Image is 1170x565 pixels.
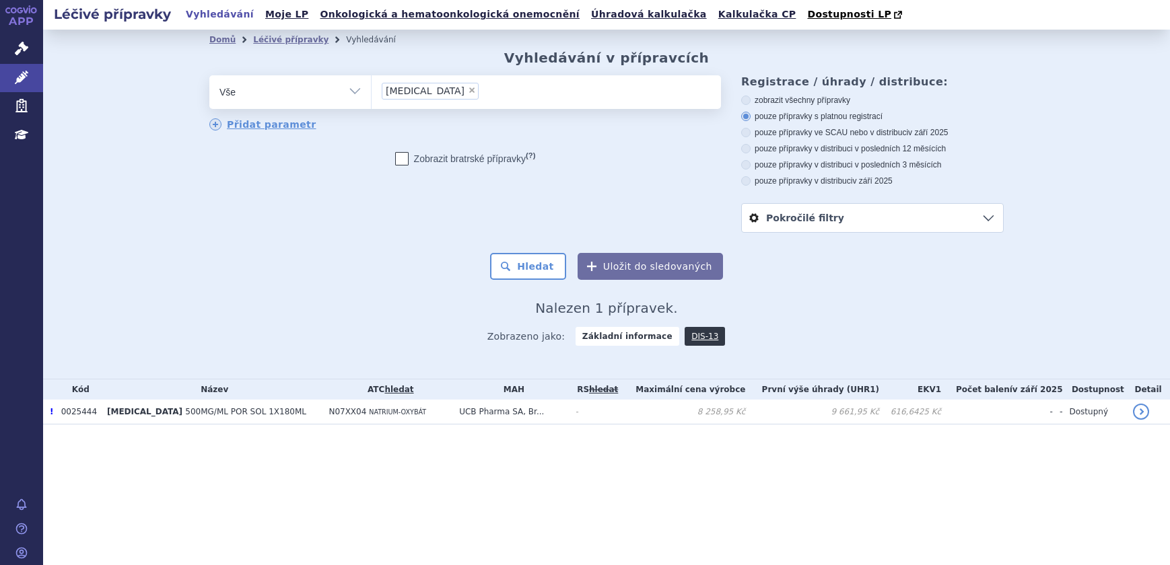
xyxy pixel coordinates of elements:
[879,400,941,424] td: 616,6425 Kč
[941,400,1053,424] td: -
[316,5,584,24] a: Onkologická a hematoonkologická onemocnění
[742,204,1003,232] a: Pokročilé filtry
[745,400,879,424] td: 9 661,95 Kč
[745,379,879,400] th: První výše úhrady (UHR1)
[386,86,464,96] span: [MEDICAL_DATA]
[741,143,1004,154] label: pouze přípravky v distribuci v posledních 12 měsících
[185,407,306,416] span: 500MG/ML POR SOL 1X180ML
[620,379,745,400] th: Maximální cena výrobce
[620,400,745,424] td: 8 258,95 Kč
[100,379,322,400] th: Název
[741,75,1004,88] h3: Registrace / úhrady / distribuce:
[526,151,535,160] abbr: (?)
[504,50,710,66] h2: Vyhledávání v přípravcích
[1063,400,1127,424] td: Dostupný
[568,379,620,400] th: RS
[253,35,329,44] a: Léčivé přípravky
[209,118,316,130] a: Přidat parametr
[329,407,366,416] span: N07XX04
[395,152,536,165] label: Zobrazit bratrské přípravky
[50,407,53,416] span: Poslední data tohoto produktu jsou ze SCAU platného k 01.04.2013.
[852,176,892,186] span: v září 2025
[741,111,1004,122] label: pouze přípravky s platnou registrací
[807,9,891,20] span: Dostupnosti LP
[1012,385,1063,394] span: v září 2025
[55,379,100,400] th: Kód
[803,5,909,24] a: Dostupnosti LP
[589,385,618,394] del: hledat
[55,400,100,424] td: 0025444
[1126,379,1170,400] th: Detail
[879,379,941,400] th: EKV1
[209,35,236,44] a: Domů
[535,300,678,316] span: Nalezen 1 přípravek.
[589,385,618,394] a: vyhledávání neobsahuje žádnou platnou referenční skupinu
[741,159,1004,170] label: pouze přípravky v distribuci v posledních 3 měsících
[369,408,426,416] span: NATRIUM-OXYBÁT
[346,30,413,50] li: Vyhledávání
[578,253,723,280] button: Uložit do sledovaných
[714,5,800,24] a: Kalkulačka CP
[741,176,1004,186] label: pouze přípravky v distribuci
[1053,400,1063,424] td: -
[43,5,182,24] h2: Léčivé přípravky
[452,400,568,424] td: UCB Pharma SA, Br...
[685,327,725,346] a: DIS-13
[741,127,1004,138] label: pouze přípravky ve SCAU nebo v distribuci
[1063,379,1127,400] th: Dostupnost
[483,82,490,99] input: [MEDICAL_DATA]
[468,86,476,94] span: ×
[908,128,948,137] span: v září 2025
[487,327,565,346] span: Zobrazeno jako:
[587,5,711,24] a: Úhradová kalkulačka
[322,379,452,400] th: ATC
[452,379,568,400] th: MAH
[741,95,1004,106] label: zobrazit všechny přípravky
[182,5,258,24] a: Vyhledávání
[1133,404,1149,420] a: detail
[107,407,182,416] span: [MEDICAL_DATA]
[941,379,1062,400] th: Počet balení
[261,5,312,24] a: Moje LP
[568,400,620,424] td: -
[576,327,679,346] strong: Základní informace
[384,385,413,394] a: hledat
[490,253,566,280] button: Hledat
